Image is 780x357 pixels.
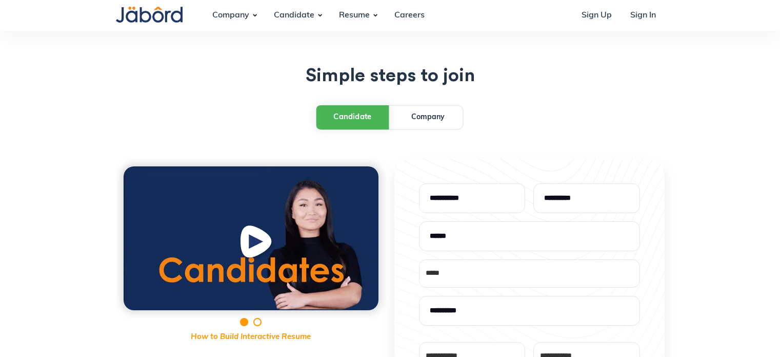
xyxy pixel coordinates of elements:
a: Careers [386,2,433,29]
div: Company [411,112,445,123]
div: Candidate [266,2,323,29]
div: carousel [116,159,386,343]
div: Resume [331,2,378,29]
img: Play Button [238,224,277,264]
div: Show slide 2 of 2 [253,318,262,326]
div: Company [204,2,257,29]
a: Candidate [316,105,389,129]
div: Show slide 1 of 2 [240,318,248,326]
img: Jabord [116,7,183,23]
a: Company [393,106,463,129]
h1: Simple steps to join [116,66,665,86]
div: 1 of 2 [116,159,386,318]
a: open lightbox [124,166,378,310]
a: Sign In [622,2,664,29]
a: Sign Up [573,2,620,29]
div: Candidate [333,111,372,123]
p: How to Build Interactive Resume [116,332,386,344]
img: Candidate Thumbnail [124,166,378,310]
